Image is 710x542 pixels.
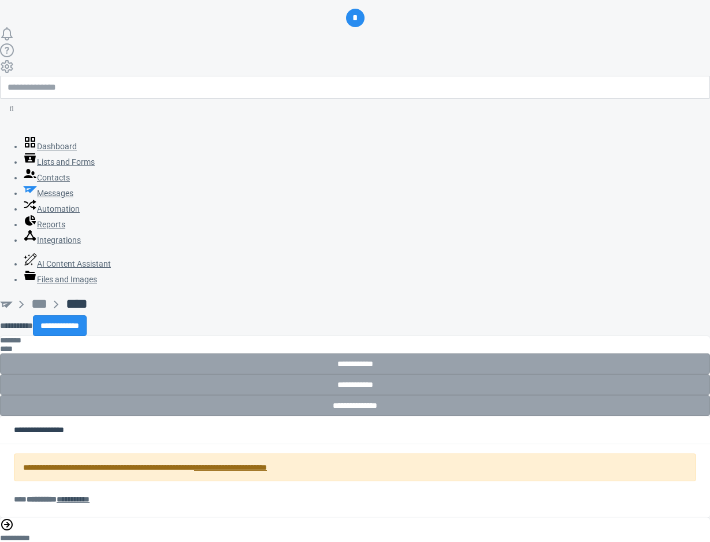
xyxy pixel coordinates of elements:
[23,157,95,167] a: Lists and Forms
[37,235,81,245] span: Integrations
[37,189,73,198] span: Messages
[23,142,77,151] a: Dashboard
[37,259,111,268] span: AI Content Assistant
[37,204,80,213] span: Automation
[37,142,77,151] span: Dashboard
[37,275,97,284] span: Files and Images
[23,259,111,268] a: AI Content Assistant
[37,220,65,229] span: Reports
[23,189,73,198] a: Messages
[23,275,97,284] a: Files and Images
[23,204,80,213] a: Automation
[37,157,95,167] span: Lists and Forms
[23,235,81,245] a: Integrations
[23,173,70,182] a: Contacts
[37,173,70,182] span: Contacts
[23,220,65,229] a: Reports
